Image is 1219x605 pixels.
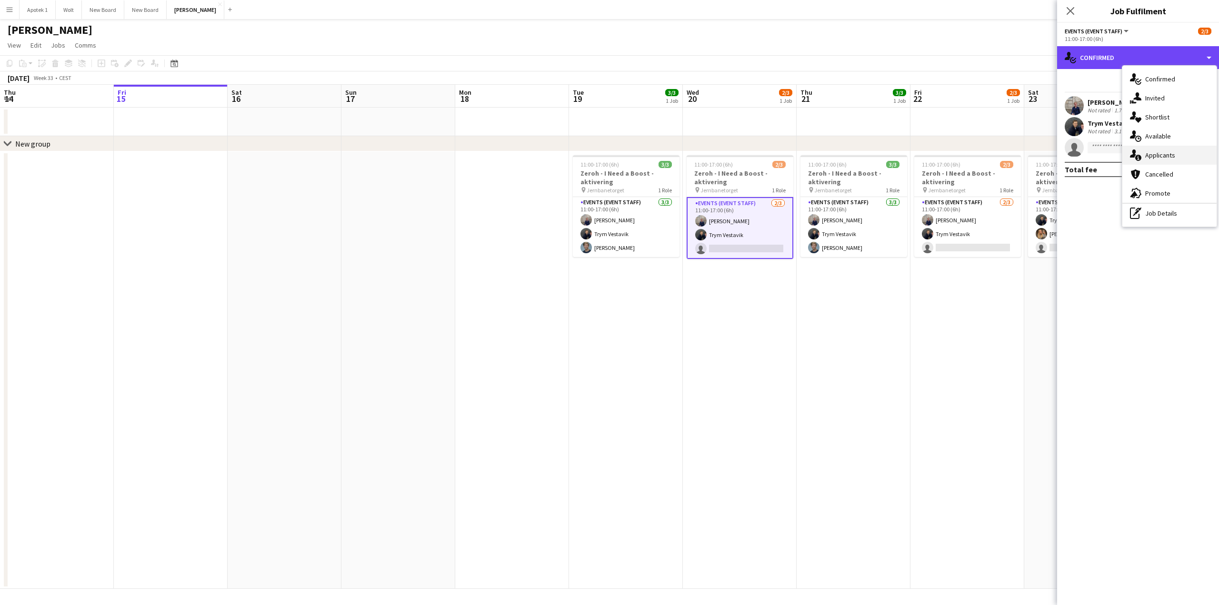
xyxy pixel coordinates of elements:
[30,41,41,50] span: Edit
[928,187,966,194] span: Jernbanetorget
[687,155,793,259] app-job-card: 11:00-17:00 (6h)2/3Zeroh - I Need a Boost - aktivering Jernbanetorget1 RoleEvents (Event Staff)2/...
[999,187,1013,194] span: 1 Role
[116,93,126,104] span: 15
[914,169,1021,186] h3: Zeroh - I Need a Boost - aktivering
[687,88,699,97] span: Wed
[124,0,167,19] button: New Board
[573,88,584,97] span: Tue
[344,93,357,104] span: 17
[893,97,906,104] div: 1 Job
[886,161,899,168] span: 3/3
[573,197,679,257] app-card-role: Events (Event Staff)3/311:00-17:00 (6h)[PERSON_NAME]Trym Vestavik[PERSON_NAME]
[800,169,907,186] h3: Zeroh - I Need a Boost - aktivering
[1042,187,1079,194] span: Jernbanetorget
[20,0,56,19] button: Apotek 1
[1112,128,1131,135] div: 3.1km
[922,161,960,168] span: 11:00-17:00 (6h)
[687,169,793,186] h3: Zeroh - I Need a Boost - aktivering
[814,187,852,194] span: Jernbanetorget
[231,88,242,97] span: Sat
[571,93,584,104] span: 19
[779,89,792,96] span: 2/3
[772,161,786,168] span: 2/3
[573,155,679,257] app-job-card: 11:00-17:00 (6h)3/3Zeroh - I Need a Boost - aktivering Jernbanetorget1 RoleEvents (Event Staff)3/...
[167,0,224,19] button: [PERSON_NAME]
[1112,107,1131,114] div: 1.7km
[659,161,672,168] span: 3/3
[1122,204,1217,223] div: Job Details
[56,0,82,19] button: Wolt
[587,187,624,194] span: Jernbanetorget
[1057,5,1219,17] h3: Job Fulfilment
[913,93,922,104] span: 22
[1088,98,1138,107] div: [PERSON_NAME]
[1122,69,1217,89] div: Confirmed
[31,74,55,81] span: Week 33
[4,88,16,97] span: Thu
[886,187,899,194] span: 1 Role
[1088,119,1132,128] div: Trym Vestavik
[685,93,699,104] span: 20
[914,88,922,97] span: Fri
[8,23,92,37] h1: [PERSON_NAME]
[1000,161,1013,168] span: 2/3
[1122,127,1217,146] div: Available
[1028,169,1135,186] h3: Zeroh - I Need a Boost - aktivering
[15,139,50,149] div: New group
[800,155,907,257] app-job-card: 11:00-17:00 (6h)3/3Zeroh - I Need a Boost - aktivering Jernbanetorget1 RoleEvents (Event Staff)3/...
[1028,88,1039,97] span: Sat
[1028,197,1135,257] app-card-role: Events (Event Staff)2/311:00-17:00 (6h)Trym Vestavik[PERSON_NAME]
[1088,128,1112,135] div: Not rated
[1065,28,1122,35] span: Events (Event Staff)
[1122,146,1217,165] div: Applicants
[1122,165,1217,184] div: Cancelled
[1122,184,1217,203] div: Promote
[1057,46,1219,69] div: Confirmed
[459,88,471,97] span: Mon
[914,197,1021,257] app-card-role: Events (Event Staff)2/311:00-17:00 (6h)[PERSON_NAME]Trym Vestavik
[1007,97,1019,104] div: 1 Job
[580,161,619,168] span: 11:00-17:00 (6h)
[4,39,25,51] a: View
[8,73,30,83] div: [DATE]
[51,41,65,50] span: Jobs
[808,161,847,168] span: 11:00-17:00 (6h)
[118,88,126,97] span: Fri
[59,74,71,81] div: CEST
[914,155,1021,257] app-job-card: 11:00-17:00 (6h)2/3Zeroh - I Need a Boost - aktivering Jernbanetorget1 RoleEvents (Event Staff)2/...
[1198,28,1211,35] span: 2/3
[1028,155,1135,257] app-job-card: 11:00-17:00 (6h)2/3Zeroh - I Need a Boost - aktivering Jernbanetorget1 RoleEvents (Event Staff)2/...
[345,88,357,97] span: Sun
[1065,165,1097,174] div: Total fee
[1088,107,1112,114] div: Not rated
[694,161,733,168] span: 11:00-17:00 (6h)
[658,187,672,194] span: 1 Role
[230,93,242,104] span: 16
[800,88,812,97] span: Thu
[1122,108,1217,127] div: Shortlist
[772,187,786,194] span: 1 Role
[71,39,100,51] a: Comms
[1065,35,1211,42] div: 11:00-17:00 (6h)
[75,41,96,50] span: Comms
[666,97,678,104] div: 1 Job
[2,93,16,104] span: 14
[82,0,124,19] button: New Board
[893,89,906,96] span: 3/3
[47,39,69,51] a: Jobs
[1036,161,1074,168] span: 11:00-17:00 (6h)
[1065,28,1130,35] button: Events (Event Staff)
[800,197,907,257] app-card-role: Events (Event Staff)3/311:00-17:00 (6h)[PERSON_NAME]Trym Vestavik[PERSON_NAME]
[573,169,679,186] h3: Zeroh - I Need a Boost - aktivering
[458,93,471,104] span: 18
[1027,93,1039,104] span: 23
[779,97,792,104] div: 1 Job
[665,89,679,96] span: 3/3
[687,197,793,259] app-card-role: Events (Event Staff)2/311:00-17:00 (6h)[PERSON_NAME]Trym Vestavik
[700,187,738,194] span: Jernbanetorget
